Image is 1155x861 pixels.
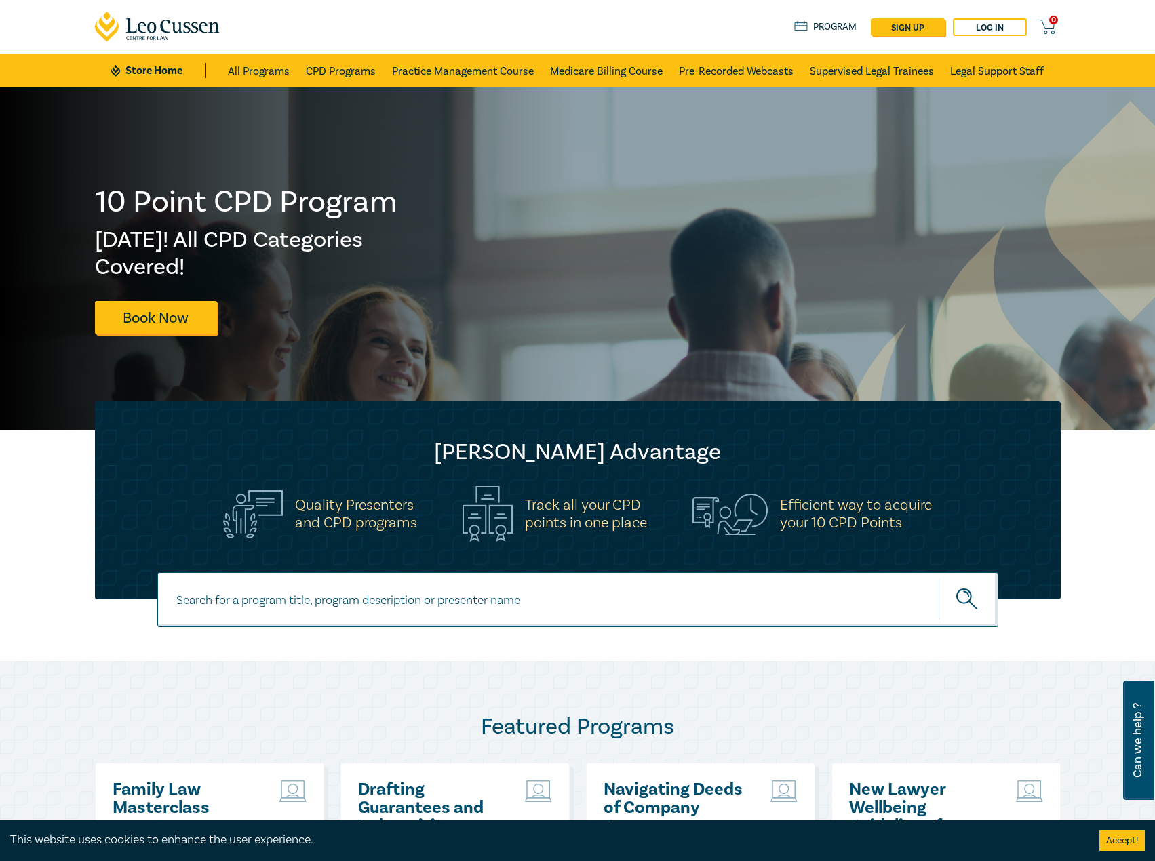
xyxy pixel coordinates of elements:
[223,490,283,538] img: Quality Presenters<br>and CPD programs
[692,494,768,534] img: Efficient way to acquire<br>your 10 CPD Points
[228,54,290,87] a: All Programs
[780,496,932,532] h5: Efficient way to acquire your 10 CPD Points
[463,486,513,542] img: Track all your CPD<br>points in one place
[392,54,534,87] a: Practice Management Course
[950,54,1044,87] a: Legal Support Staff
[95,184,399,220] h1: 10 Point CPD Program
[550,54,663,87] a: Medicare Billing Course
[10,831,1079,849] div: This website uses cookies to enhance the user experience.
[295,496,417,532] h5: Quality Presenters and CPD programs
[525,780,552,802] img: Live Stream
[358,780,504,835] a: Drafting Guarantees and Indemnities
[157,572,998,627] input: Search for a program title, program description or presenter name
[111,63,205,78] a: Store Home
[306,54,376,87] a: CPD Programs
[953,18,1027,36] a: Log in
[810,54,934,87] a: Supervised Legal Trainees
[1049,16,1058,24] span: 0
[525,496,647,532] h5: Track all your CPD points in one place
[1131,689,1144,792] span: Can we help ?
[95,301,217,334] a: Book Now
[849,780,995,835] a: New Lawyer Wellbeing Guidelines for Legal Workplaces
[113,780,258,817] a: Family Law Masterclass
[1016,780,1043,802] img: Live Stream
[679,54,794,87] a: Pre-Recorded Webcasts
[95,713,1061,740] h2: Featured Programs
[122,439,1034,466] h2: [PERSON_NAME] Advantage
[113,817,258,835] p: ( September 2025 )
[604,780,749,835] a: Navigating Deeds of Company Arrangement – Strategy and Structure
[794,20,857,35] a: Program
[770,780,798,802] img: Live Stream
[1099,830,1145,851] button: Accept cookies
[871,18,945,36] a: sign up
[95,226,399,281] h2: [DATE]! All CPD Categories Covered!
[279,780,307,802] img: Live Stream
